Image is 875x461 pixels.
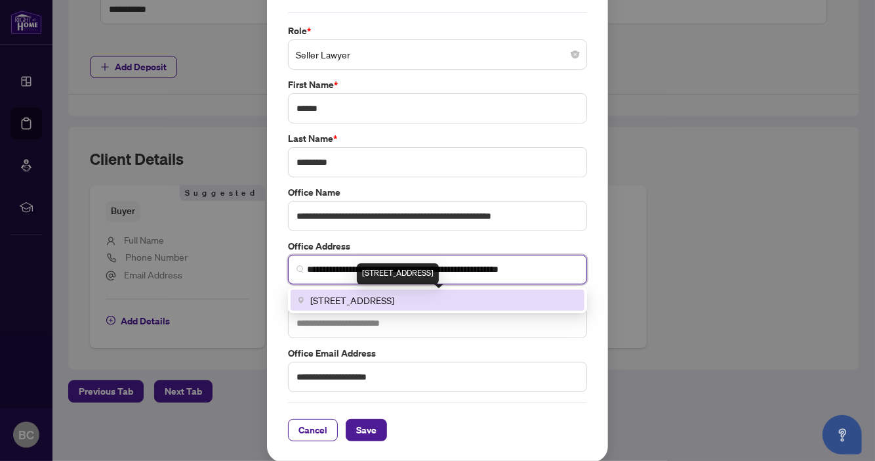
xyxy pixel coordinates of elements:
div: [STREET_ADDRESS] [357,263,439,284]
label: Last Name [288,131,587,146]
label: Office Address [288,239,587,253]
span: Seller Lawyer [296,42,579,67]
label: Role [288,24,587,38]
button: Save [346,419,387,441]
span: Cancel [298,420,327,441]
label: First Name [288,77,587,92]
span: Save [356,420,376,441]
span: close-circle [571,51,579,58]
button: Cancel [288,419,338,441]
label: Office Name [288,185,587,200]
button: Open asap [823,415,862,454]
label: Office Email Address [288,346,587,361]
span: [STREET_ADDRESS] [310,293,394,307]
img: search_icon [296,265,304,273]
